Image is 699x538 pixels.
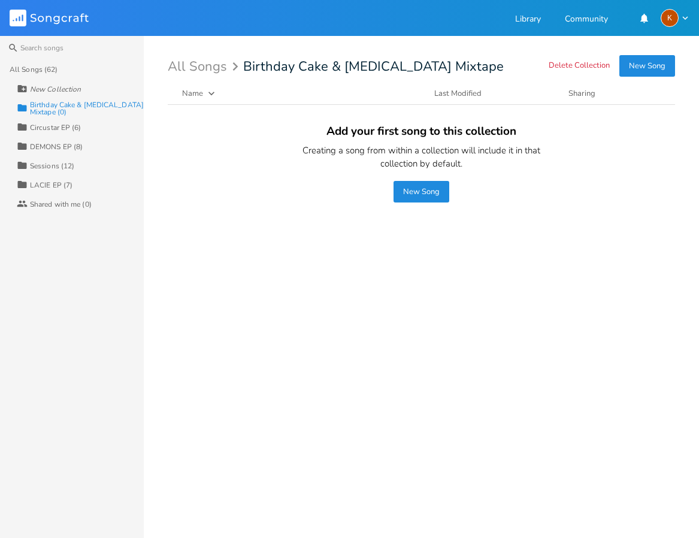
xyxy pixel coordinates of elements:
a: Community [565,15,608,25]
button: K [661,9,689,27]
div: Birthday Cake & [MEDICAL_DATA] Mixtape (0) [30,101,144,116]
h3: Add your first song to this collection [326,124,516,139]
button: Delete Collection [549,61,610,71]
button: New Song [394,181,449,202]
div: Shared with me (0) [30,201,92,208]
div: Creating a song from within a collection will include it in that collection by default. [287,144,556,170]
div: Circustar EP (6) [30,124,81,131]
div: All Songs (62) [10,66,58,73]
div: Sharing [568,87,640,99]
div: LACIE EP (7) [30,182,72,189]
div: DEMONS EP (8) [30,143,83,150]
button: Name [182,87,420,99]
button: New Song [619,55,675,77]
div: New Collection [30,86,81,93]
div: Sessions (12) [30,162,74,170]
div: Name [182,88,203,99]
div: All Songs [168,61,242,72]
a: Library [515,15,541,25]
div: Kat [661,9,679,27]
span: Birthday Cake & [MEDICAL_DATA] Mixtape [243,60,504,73]
div: Last Modified [434,88,482,99]
button: Last Modified [434,87,554,99]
